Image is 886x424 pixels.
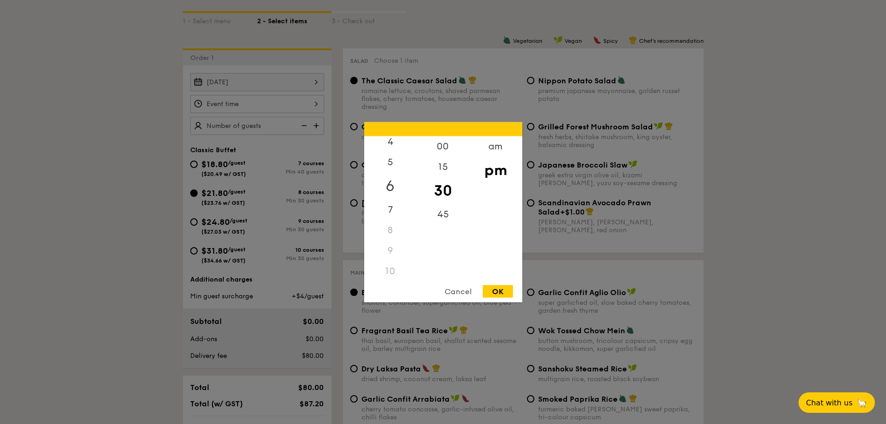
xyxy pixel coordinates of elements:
[364,152,417,172] div: 5
[435,285,481,297] div: Cancel
[856,397,867,408] span: 🦙
[417,156,469,177] div: 15
[364,261,417,281] div: 10
[799,392,875,413] button: Chat with us🦙
[364,172,417,199] div: 6
[364,220,417,240] div: 8
[806,398,853,407] span: Chat with us
[469,156,522,183] div: pm
[417,204,469,224] div: 45
[417,136,469,156] div: 00
[364,131,417,152] div: 4
[469,136,522,156] div: am
[364,199,417,220] div: 7
[417,177,469,204] div: 30
[483,285,513,297] div: OK
[364,240,417,261] div: 9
